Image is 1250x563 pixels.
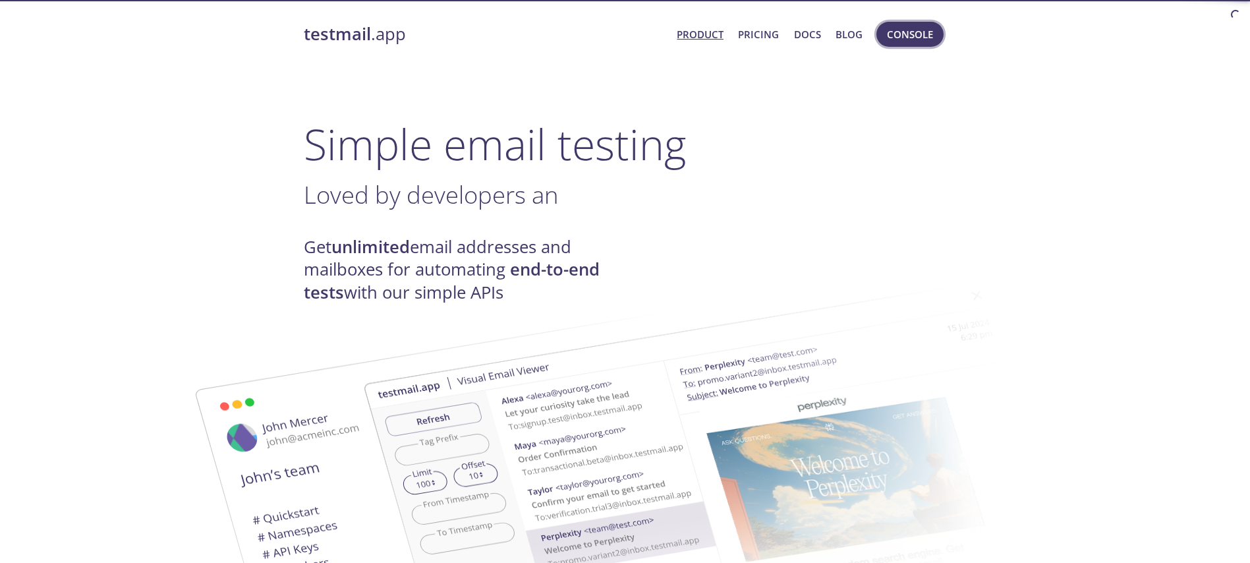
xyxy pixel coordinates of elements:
[304,258,600,303] strong: end-to-end tests
[304,23,667,45] a: testmail.app
[677,26,724,43] a: Product
[794,26,821,43] a: Docs
[304,22,371,45] strong: testmail
[836,26,863,43] a: Blog
[304,178,558,211] span: Loved by developers an
[876,22,944,47] button: Console
[331,235,410,258] strong: unlimited
[304,236,625,304] h4: Get email addresses and mailboxes for automating with our simple APIs
[738,26,779,43] a: Pricing
[887,26,933,43] span: Console
[304,119,947,169] h1: Simple email testing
